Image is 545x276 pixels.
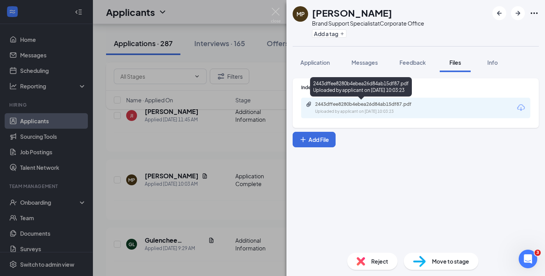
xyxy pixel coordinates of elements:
[432,257,469,266] span: Move to stage
[300,59,330,66] span: Application
[449,59,461,66] span: Files
[315,101,423,107] div: 2443dffee8280b4ebea26d84ab15df87.pdf
[306,101,312,107] svg: Paperclip
[340,31,344,36] svg: Plus
[312,19,424,27] div: Brand Support Specialist at Corporate Office
[487,59,498,66] span: Info
[315,109,431,115] div: Uploaded by applicant on [DATE] 10:03:23
[511,6,525,20] button: ArrowRight
[513,9,523,18] svg: ArrowRight
[351,59,378,66] span: Messages
[293,132,336,147] button: Add FilePlus
[312,29,346,38] button: PlusAdd a tag
[535,250,541,256] span: 3
[301,84,530,91] div: Indeed Resume
[495,9,504,18] svg: ArrowLeftNew
[530,9,539,18] svg: Ellipses
[371,257,388,266] span: Reject
[519,250,537,268] iframe: Intercom live chat
[306,101,431,115] a: Paperclip2443dffee8280b4ebea26d84ab15df87.pdfUploaded by applicant on [DATE] 10:03:23
[492,6,506,20] button: ArrowLeftNew
[296,10,305,18] div: MP
[516,103,526,112] svg: Download
[310,77,412,97] div: 2443dffee8280b4ebea26d84ab15df87.pdf Uploaded by applicant on [DATE] 10:03:23
[299,136,307,143] svg: Plus
[312,6,392,19] h1: [PERSON_NAME]
[399,59,426,66] span: Feedback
